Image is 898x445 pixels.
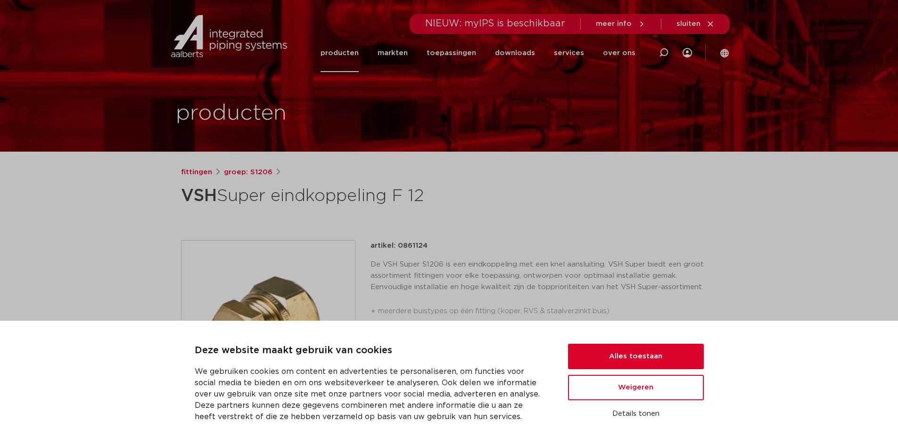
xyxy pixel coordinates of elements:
[676,20,700,27] span: sluiten
[371,240,428,251] p: artikel: 0861124
[195,343,545,358] p: Deze website maakt gebruik van cookies
[371,259,717,293] p: De VSH Super S1206 is een eindkoppeling met een knel aansluiting. VSH Super biedt een groot assor...
[568,344,704,369] button: Alles toestaan
[568,406,704,422] button: Details tonen
[596,20,646,28] a: meer info
[181,182,535,210] h1: Super eindkoppeling F 12
[568,375,704,400] button: Weigeren
[603,34,635,72] a: over ons
[321,34,359,72] a: producten
[495,34,535,72] a: downloads
[224,167,272,178] a: groep: S1206
[195,366,545,422] p: We gebruiken cookies om content en advertenties te personaliseren, om functies voor social media ...
[596,20,632,27] span: meer info
[181,187,217,204] strong: VSH
[676,20,715,28] a: sluiten
[378,34,408,72] a: markten
[425,19,565,28] span: NIEUW: myIPS is beschikbaar
[181,241,355,414] img: Product Image for VSH Super eindkoppeling F 12
[683,34,692,72] div: my IPS
[554,34,584,72] a: services
[378,304,717,319] li: meerdere buistypes op één fitting (koper, RVS & staalverzinkt buis)
[321,34,635,72] nav: Menu
[378,318,717,333] li: dezelfde fitting toepassingen voor water en gas
[176,98,287,129] h1: producten
[181,167,212,178] a: fittingen
[427,34,476,72] a: toepassingen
